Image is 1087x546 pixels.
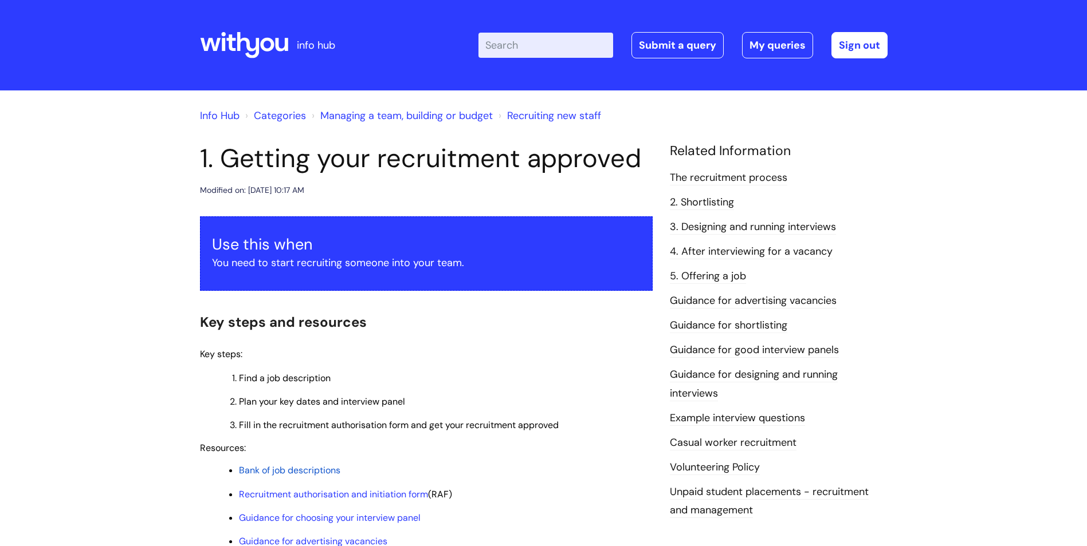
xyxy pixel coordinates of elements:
a: 2. Shortlisting [670,195,734,210]
a: Guidance for designing and running interviews [670,367,838,401]
div: Modified on: [DATE] 10:17 AM [200,183,304,197]
a: Categories [254,109,306,122]
a: Bank of job descriptions [239,464,340,476]
a: Volunteering Policy [670,460,760,475]
p: info hub [297,36,335,54]
a: Recruiting new staff [507,109,601,122]
li: Managing a team, building or budget [309,106,493,125]
span: Find a job description [239,372,331,384]
a: Guidance for choosing your interview panel [239,512,421,524]
a: Submit a query [631,32,724,58]
span: Resources: [200,442,246,454]
a: Managing a team, building or budget [320,109,493,122]
a: 3. Designing and running interviews [670,220,836,235]
span: Fill in the recruitment authorisation form and get your recruitment approved [239,419,559,431]
div: | - [478,32,888,58]
span: Plan your key dates and interview panel [239,395,405,407]
a: Casual worker recruitment [670,436,796,450]
p: (RAF) [239,488,653,501]
p: You need to start recruiting someone into your team. [212,254,641,272]
h1: 1. Getting your recruitment approved [200,143,653,174]
a: 4. After interviewing for a vacancy [670,244,833,259]
a: Unpaid student placements - recruitment and management [670,485,869,518]
a: The recruitment process [670,171,787,185]
span: Key steps: [200,348,242,360]
a: Guidance for advertising vacancies [670,294,837,308]
a: Sign out [831,32,888,58]
a: My queries [742,32,813,58]
a: Recruitment authorisation and initiation form [239,488,428,500]
a: Info Hub [200,109,240,122]
li: Solution home [242,106,306,125]
h3: Use this when [212,235,641,254]
a: 5. Offering a job [670,269,746,284]
input: Search [478,33,613,58]
a: Guidance for shortlisting [670,318,787,333]
a: Guidance for good interview panels [670,343,839,358]
h4: Related Information [670,143,888,159]
span: Key steps and resources [200,313,367,331]
a: Example interview questions [670,411,805,426]
li: Recruiting new staff [496,106,601,125]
